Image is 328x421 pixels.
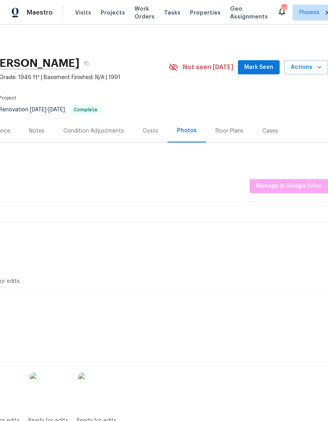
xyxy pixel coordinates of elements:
[30,107,46,113] span: [DATE]
[48,107,65,113] span: [DATE]
[230,5,268,20] span: Geo Assignments
[29,127,44,135] div: Notes
[299,9,319,17] span: Phoenix
[262,127,278,135] div: Cases
[291,63,322,72] span: Actions
[244,63,273,72] span: Mark Seen
[143,127,158,135] div: Costs
[70,107,101,112] span: Complete
[284,60,328,75] button: Actions
[238,60,280,75] button: Mark Seen
[190,9,221,17] span: Properties
[27,9,53,17] span: Maestro
[79,56,94,70] button: Copy Address
[164,10,181,15] span: Tasks
[281,5,287,13] div: 40
[63,127,124,135] div: Condition Adjustments
[256,181,322,191] span: Manage in Google Drive
[216,127,243,135] div: Floor Plans
[75,9,91,17] span: Visits
[30,107,65,113] span: -
[177,127,197,135] div: Photos
[135,5,155,20] span: Work Orders
[101,9,125,17] span: Projects
[183,63,233,71] span: Not seen [DATE]
[250,179,328,194] button: Manage in Google Drive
